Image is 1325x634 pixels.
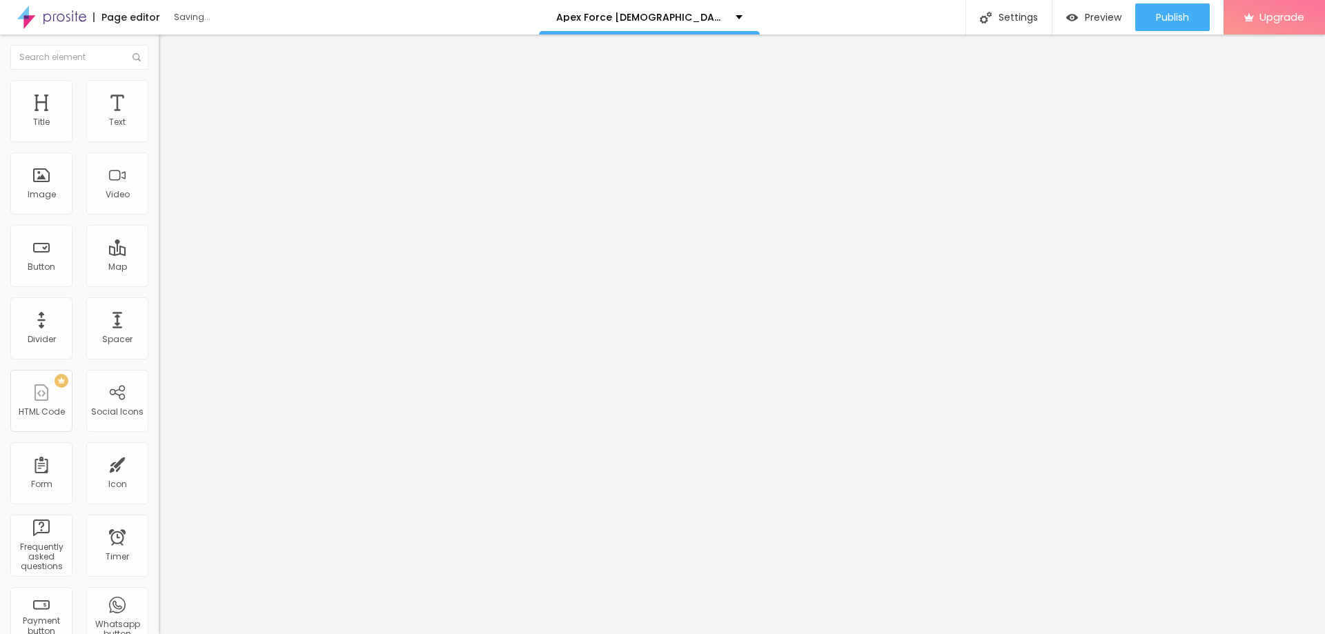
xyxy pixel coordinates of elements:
[28,335,56,344] div: Divider
[31,479,52,489] div: Form
[109,117,126,127] div: Text
[93,12,160,22] div: Page editor
[108,479,127,489] div: Icon
[28,190,56,199] div: Image
[159,34,1325,634] iframe: Editor
[28,262,55,272] div: Button
[19,407,65,417] div: HTML Code
[1052,3,1135,31] button: Preview
[1135,3,1210,31] button: Publish
[174,13,333,21] div: Saving...
[1156,12,1189,23] span: Publish
[980,12,992,23] img: Icone
[91,407,144,417] div: Social Icons
[1085,12,1121,23] span: Preview
[132,53,141,61] img: Icone
[108,262,127,272] div: Map
[1066,12,1078,23] img: view-1.svg
[10,45,148,70] input: Search element
[1259,11,1304,23] span: Upgrade
[33,117,50,127] div: Title
[102,335,132,344] div: Spacer
[106,552,129,562] div: Timer
[14,542,68,572] div: Frequently asked questions
[556,12,725,22] p: Apex Force [DEMOGRAPHIC_DATA][MEDICAL_DATA]
[106,190,130,199] div: Video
